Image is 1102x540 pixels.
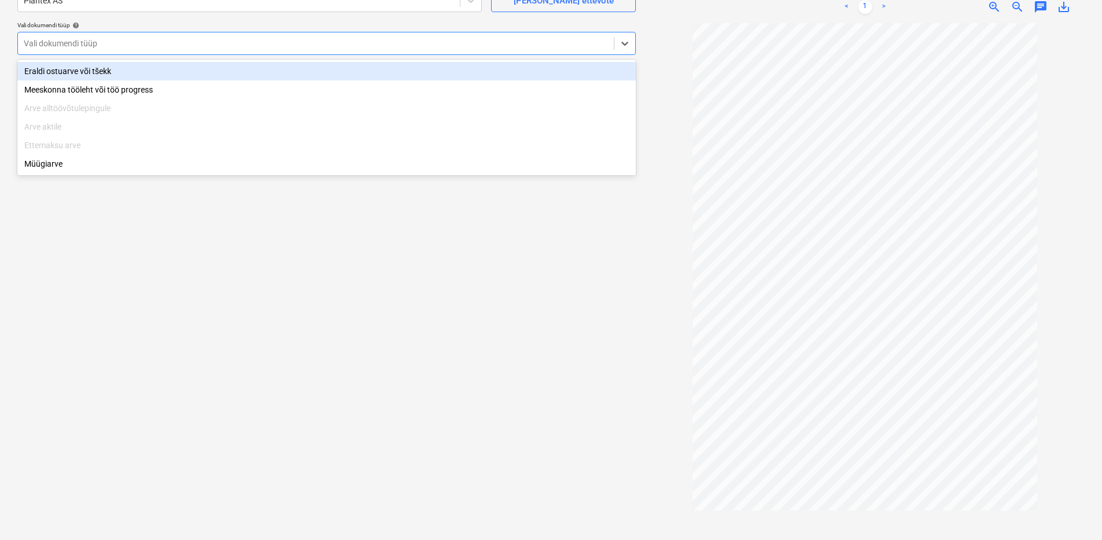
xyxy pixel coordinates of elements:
div: Müügiarve [17,155,636,173]
div: Arve alltöövõtulepingule [17,99,636,117]
iframe: Chat Widget [1044,484,1102,540]
div: Meeskonna tööleht või töö progress [17,80,636,99]
div: Ettemaksu arve [17,136,636,155]
div: Eraldi ostuarve või tšekk [17,62,636,80]
div: Vali dokumendi tüüp [17,21,636,29]
div: Arve aktile [17,117,636,136]
span: help [70,22,79,29]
